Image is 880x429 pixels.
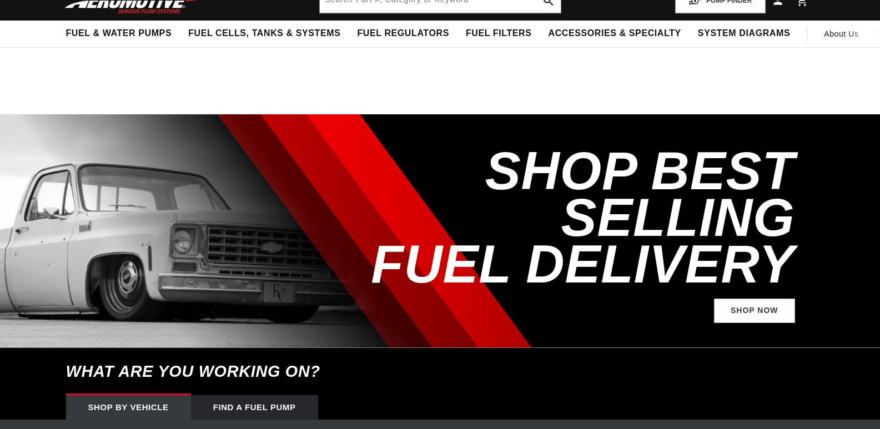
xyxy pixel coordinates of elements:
[58,21,180,47] summary: Fuel & Water Pumps
[66,28,172,39] span: Fuel & Water Pumps
[180,21,349,47] summary: Fuel Cells, Tanks & Systems
[349,21,457,47] summary: Fuel Regulators
[698,28,790,39] span: System Diagrams
[690,21,798,47] summary: System Diagrams
[540,21,690,47] summary: Accessories & Specialty
[320,148,795,287] h2: SHOP BEST SELLING FUEL DELIVERY
[188,28,340,39] span: Fuel Cells, Tanks & Systems
[549,28,681,39] span: Accessories & Specialty
[38,348,842,395] h6: What are you working on?
[66,395,191,420] div: Shop by vehicle
[714,299,795,324] a: Shop Now
[824,29,858,38] span: About Us
[457,21,540,47] summary: Fuel Filters
[466,28,532,39] span: Fuel Filters
[816,21,867,47] a: About Us
[357,28,449,39] span: Fuel Regulators
[191,395,318,420] div: Find a Fuel Pump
